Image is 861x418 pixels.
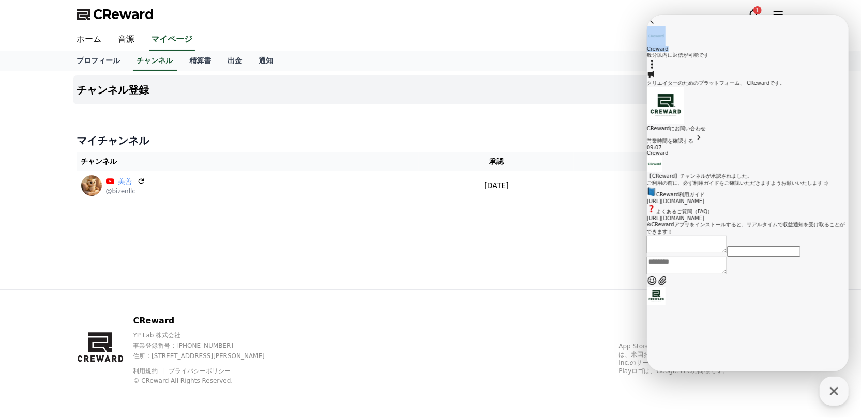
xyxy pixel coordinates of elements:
button: チャンネル登録 [73,75,789,104]
p: YP Lab 株式会社 [133,331,282,339]
th: ステータス [574,152,784,171]
a: 1 [747,8,760,21]
a: プロフィール [69,51,129,71]
p: [DATE] [423,180,570,191]
a: CReward [77,6,155,23]
a: ホーム [69,29,110,51]
p: App Store、iCloud、iCloud Drive、およびiTunes Storeは、米国およびその他の国や地域で登録されているApple Inc.のサービスマークです。Google P... [619,342,784,375]
p: © CReward All Rights Reserved. [133,377,282,385]
h4: チャンネル登録 [77,84,149,96]
p: CReward [133,315,282,327]
p: @bizenllc [106,187,145,195]
h4: マイチャンネル [77,133,784,148]
img: 美善 [81,175,102,196]
iframe: Channel chat [647,15,849,371]
th: 承認 [419,152,574,171]
p: 事業登録番号 : [PHONE_NUMBER] [133,342,282,350]
p: 住所 : [STREET_ADDRESS][PERSON_NAME] [133,352,282,360]
a: 通知 [251,51,282,71]
div: 1 [753,6,762,14]
span: CReward [94,6,155,23]
a: マイページ [149,29,195,51]
th: チャンネル [77,152,419,171]
a: 音源 [110,29,143,51]
a: 利用規約 [133,367,165,375]
a: 美善 [118,176,133,187]
a: 出金 [220,51,251,71]
a: プライバシーポリシー [169,367,231,375]
a: チャンネル [133,51,177,71]
a: 精算書 [182,51,220,71]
